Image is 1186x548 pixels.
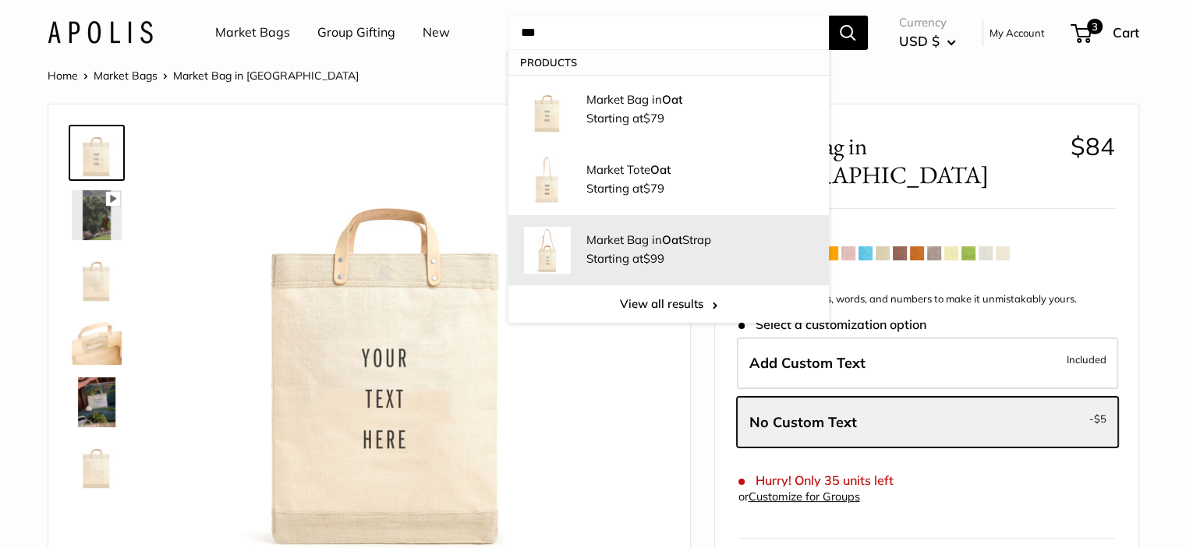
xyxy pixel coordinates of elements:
[737,397,1118,448] label: Leave Blank
[1072,20,1139,45] a: 3 Cart
[899,29,956,54] button: USD $
[1113,24,1139,41] span: Cart
[508,145,829,215] a: Market Tote Oat Market ToteOat Starting at$79
[508,75,829,145] a: Market Bag in Oat Market Bag inOat Starting at$79
[69,125,125,181] a: Market Bag in Oat
[586,111,664,126] span: Starting at
[662,232,682,247] strong: Oat
[990,23,1045,42] a: My Account
[48,69,78,83] a: Home
[643,181,664,196] span: $79
[1086,19,1102,34] span: 3
[749,490,860,504] a: Customize for Groups
[72,253,122,302] img: Market Bag in Oat
[72,190,122,240] img: Market Bag in Oat
[643,111,664,126] span: $79
[69,312,125,368] a: Market Bag in Oat
[1094,412,1106,425] span: $5
[508,215,829,285] a: Market Bag in Oat Strap Market Bag inOatStrap Starting at$99
[94,69,158,83] a: Market Bags
[48,21,153,44] img: Apolis
[586,161,813,178] p: Market Tote
[1067,350,1106,369] span: Included
[643,251,664,266] span: $99
[737,338,1118,389] label: Add Custom Text
[173,69,359,83] span: Market Bag in [GEOGRAPHIC_DATA]
[72,440,122,490] img: Market Bag in Oat
[215,21,290,44] a: Market Bags
[72,315,122,365] img: Market Bag in Oat
[829,16,868,50] button: Search
[650,162,671,177] strong: Oat
[662,92,682,107] strong: Oat
[586,181,664,196] span: Starting at
[48,65,359,86] nav: Breadcrumb
[899,12,956,34] span: Currency
[738,268,1115,292] div: Customize It
[72,128,122,178] img: Market Bag in Oat
[508,285,829,323] a: View all results
[524,87,571,133] img: Market Bag in Oat
[738,292,1115,307] p: Print a mix of letters, words, and numbers to make it unmistakably yours.
[1071,131,1115,161] span: $84
[899,33,940,49] span: USD $
[586,91,813,108] p: Market Bag in
[69,187,125,243] a: Market Bag in Oat
[423,21,450,44] a: New
[524,157,571,203] img: Market Tote Oat
[1089,409,1106,428] span: -
[317,21,395,44] a: Group Gifting
[69,437,125,493] a: Market Bag in Oat
[72,377,122,427] img: Market Bag in Oat
[508,50,829,75] p: Products
[69,374,125,430] a: Market Bag in Oat
[586,251,664,266] span: Starting at
[508,16,829,50] input: Search...
[69,249,125,306] a: Market Bag in Oat
[586,232,813,248] p: Market Bag in Strap
[738,132,1059,189] span: Market Bag in [GEOGRAPHIC_DATA]
[738,221,1115,245] div: Your Color
[524,227,571,274] img: Market Bag in Oat Strap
